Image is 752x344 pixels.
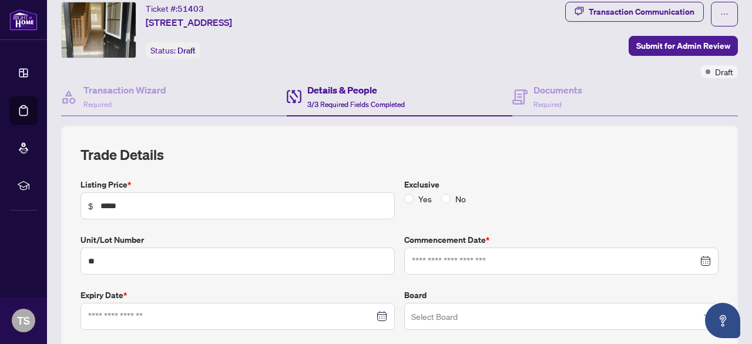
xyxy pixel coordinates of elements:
label: Expiry Date [80,289,395,302]
h2: Trade Details [80,145,719,164]
span: 3/3 Required Fields Completed [307,100,405,109]
span: Required [533,100,562,109]
h4: Documents [533,83,582,97]
span: Submit for Admin Review [636,36,730,55]
h4: Details & People [307,83,405,97]
span: ellipsis [720,10,728,18]
label: Listing Price [80,178,395,191]
button: Submit for Admin Review [629,36,738,56]
span: Draft [715,65,733,78]
span: Draft [177,45,196,56]
span: No [451,192,471,205]
button: Open asap [705,303,740,338]
span: Required [83,100,112,109]
span: 51403 [177,4,204,14]
h4: Transaction Wizard [83,83,166,97]
div: Transaction Communication [589,2,694,21]
label: Board [404,289,719,302]
img: IMG-X12375009_1.jpg [62,2,136,58]
label: Commencement Date [404,233,719,246]
img: logo [9,9,38,31]
span: [STREET_ADDRESS] [146,15,232,29]
div: Ticket #: [146,2,204,15]
label: Unit/Lot Number [80,233,395,246]
span: $ [88,199,93,212]
span: TS [17,312,30,329]
span: Yes [414,192,437,205]
label: Exclusive [404,178,719,191]
button: Transaction Communication [565,2,704,22]
div: Status: [146,42,200,58]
